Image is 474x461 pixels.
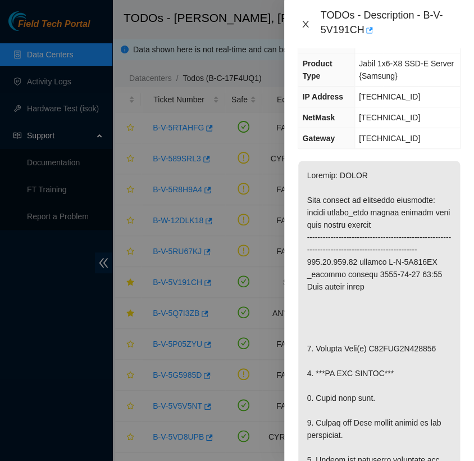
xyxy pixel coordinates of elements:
span: [TECHNICAL_ID] [359,134,420,143]
span: [TECHNICAL_ID] [359,92,420,101]
span: NetMask [302,113,335,122]
span: Jabil 1x6-X8 SSD-E Server {Samsung} [359,59,454,80]
span: Gateway [302,134,335,143]
span: close [301,20,310,29]
span: IP Address [302,92,343,101]
button: Close [298,19,313,30]
span: Product Type [302,59,332,80]
span: [TECHNICAL_ID] [359,113,420,122]
div: TODOs - Description - B-V-5V191CH [320,9,461,39]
